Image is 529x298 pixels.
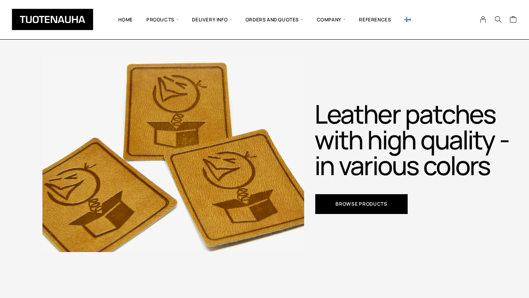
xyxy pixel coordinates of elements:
h2: Leather patches with high quality - in various colors [314,101,529,178]
span: Browse products [335,202,387,206]
span: Orders and quotes [239,6,310,33]
img: Suomi [404,17,411,22]
img: Home 123 [42,56,304,252]
span: Products [140,6,185,33]
a: Home [111,6,140,33]
a: My Account [475,16,491,23]
span: Delivery info [185,6,238,33]
a: Cart [510,15,517,25]
button: Search [491,16,506,23]
img: Tuotenauha Oy [12,9,93,30]
span: Company [310,6,353,33]
a: Browse products [315,194,408,214]
a: References [352,6,398,33]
